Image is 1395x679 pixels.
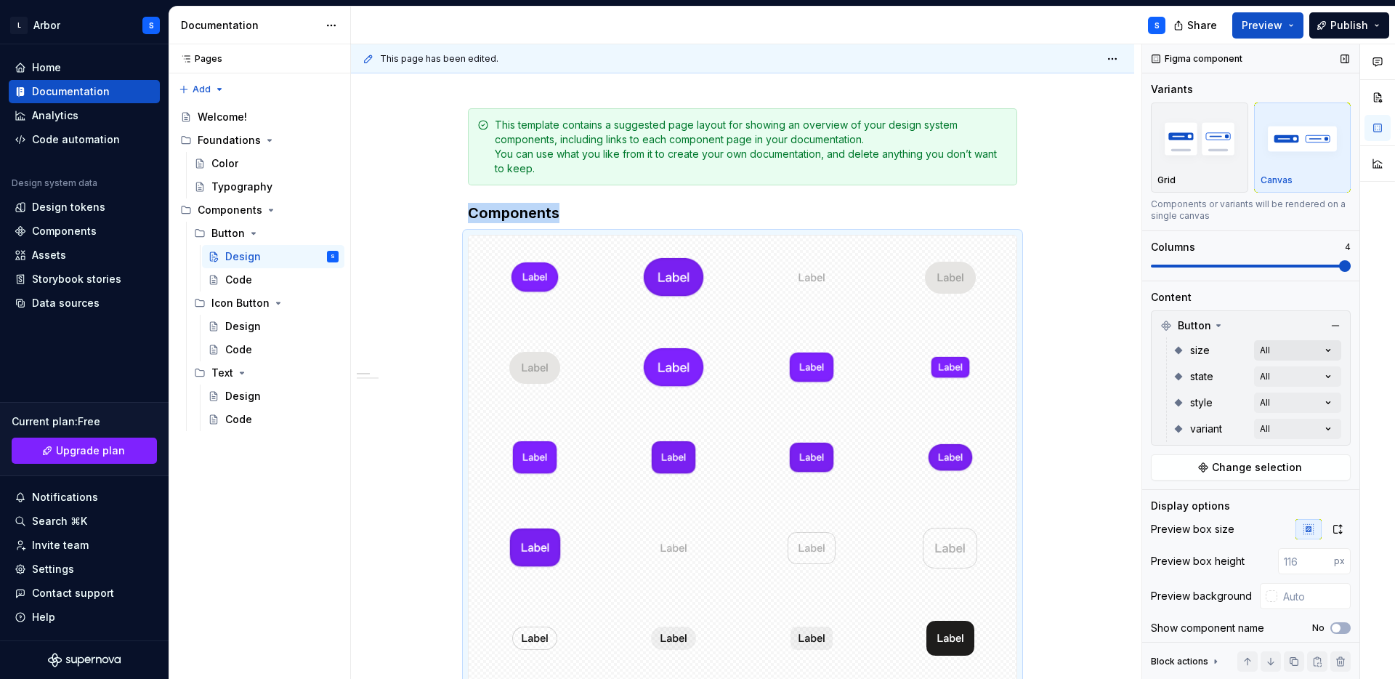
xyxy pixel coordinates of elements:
button: All [1254,340,1341,361]
button: All [1254,366,1341,387]
div: Columns [1151,240,1195,254]
span: Add [193,84,211,95]
div: Color [211,156,238,171]
p: px [1334,555,1345,567]
div: Code [225,342,252,357]
button: Preview [1232,12,1303,39]
button: Help [9,606,160,629]
div: Search ⌘K [32,514,87,529]
button: Notifications [9,486,160,509]
button: Publish [1309,12,1389,39]
span: Button [1178,318,1211,333]
a: Data sources [9,292,160,315]
a: Assets [9,244,160,267]
a: Code [202,338,344,361]
a: Invite team [9,534,160,557]
div: All [1260,423,1270,435]
svg: Supernova Logo [48,653,121,667]
a: Design [202,385,344,408]
div: All [1260,397,1270,409]
a: Components [9,220,160,243]
div: Design [225,319,261,334]
span: variant [1190,422,1222,436]
div: Block actions [1151,651,1221,672]
button: All [1254,419,1341,439]
p: Canvas [1261,174,1293,186]
div: Current plan : Free [12,414,157,429]
input: 116 [1278,548,1334,574]
h3: Components [468,203,1017,223]
a: Code [202,408,344,431]
a: Welcome! [174,105,344,129]
div: Typography [211,180,272,194]
div: Components [174,198,344,222]
button: Change selection [1151,454,1351,481]
button: Share [1166,12,1226,39]
div: Icon Button [188,292,344,315]
button: All [1254,393,1341,413]
p: Grid [1157,174,1176,186]
div: Welcome! [198,110,247,124]
span: Change selection [1212,460,1302,475]
div: Block actions [1151,656,1208,667]
a: Upgrade plan [12,438,157,464]
span: style [1190,395,1213,410]
a: DesignS [202,245,344,268]
a: Code automation [9,128,160,151]
div: Components [32,224,97,238]
div: Button [211,226,245,241]
a: Design tokens [9,196,160,219]
div: Notifications [32,490,98,505]
div: Show component name [1151,621,1264,635]
div: Arbor [33,18,60,33]
button: Contact support [9,582,160,605]
a: Code [202,268,344,292]
div: L [10,17,28,34]
div: Code automation [32,132,120,147]
div: Button [1155,314,1347,337]
span: Publish [1330,18,1368,33]
div: Data sources [32,296,100,310]
div: Documentation [32,84,110,99]
div: All [1260,371,1270,382]
div: Help [32,610,55,624]
div: Content [1151,290,1192,305]
div: Variants [1151,82,1193,97]
a: Settings [9,558,160,581]
div: Code [225,412,252,427]
button: LArborS [3,9,166,41]
div: Foundations [174,129,344,152]
div: Button [188,222,344,245]
div: Settings [32,562,74,576]
div: S [1155,20,1160,31]
a: Documentation [9,80,160,103]
span: Preview [1242,18,1282,33]
span: size [1190,343,1210,358]
div: Design [225,249,261,264]
div: Documentation [181,18,318,33]
div: Code [225,273,252,287]
label: No [1312,622,1325,634]
a: Storybook stories [9,268,160,291]
div: Text [188,361,344,385]
div: Contact support [32,586,114,600]
div: S [149,20,154,31]
a: Typography [188,175,344,198]
button: placeholderGrid [1151,103,1248,193]
div: Invite team [32,538,89,553]
div: Pages [174,53,222,65]
div: Icon Button [211,296,270,310]
div: Design [225,389,261,403]
a: Home [9,56,160,79]
img: placeholder [1261,112,1345,165]
button: Add [174,79,229,100]
div: Text [211,366,233,380]
button: Search ⌘K [9,510,160,533]
div: Assets [32,248,66,262]
img: placeholder [1157,112,1242,165]
div: All [1260,345,1270,356]
div: Home [32,60,61,75]
div: Preview box height [1151,554,1245,568]
input: Auto [1277,583,1351,609]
